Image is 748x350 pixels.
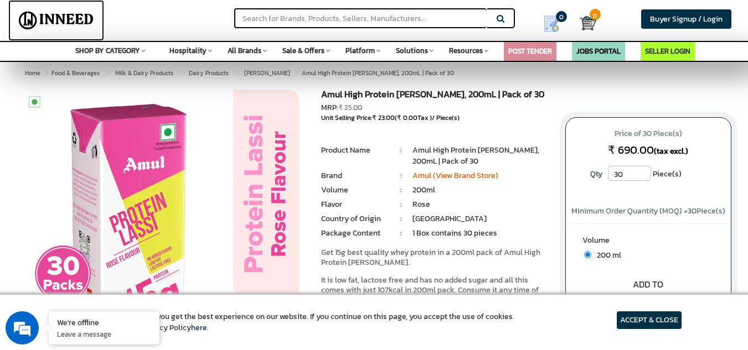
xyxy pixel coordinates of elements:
div: Minimize live chat window [182,6,208,32]
span: Amul High Protein [PERSON_NAME], 200mL | Pack of 30 [49,69,454,77]
a: Home [23,66,43,80]
li: : [390,170,412,181]
p: It is low fat, lactose free and has no added sugar and all this comes with just 107kcal in 200ml ... [321,275,548,315]
li: Brand [321,170,389,181]
li: : [390,199,412,210]
a: my Quotes 0 [531,11,580,36]
span: Sale & Offers [282,45,324,56]
textarea: Type your message and click 'Submit' [6,233,211,271]
span: All Brands [228,45,261,56]
li: [GEOGRAPHIC_DATA] [412,213,549,224]
span: / Piece(s) [432,113,460,123]
label: Qty [585,166,608,182]
span: Buyer Signup / Login [650,13,723,25]
span: ₹ 23.00 [372,113,395,123]
em: Driven by SalesIQ [87,221,141,228]
span: Resources [449,45,483,56]
a: JOBS PORTAL [576,46,621,56]
a: [PERSON_NAME] [242,66,292,80]
p: Leave a message [57,329,151,339]
li: Amul High Protein [PERSON_NAME], 200mL | Pack of 30 [412,145,549,167]
li: : [390,228,412,239]
a: Amul (View Brand Store) [412,170,498,181]
span: Platform [345,45,375,56]
span: > [177,66,183,80]
span: Minimum Order Quantity (MOQ) = Piece(s) [571,205,725,217]
a: Buyer Signup / Login [641,9,731,29]
article: We use cookies to ensure you get the best experience on our website. If you continue on this page... [66,311,514,333]
span: 0 [556,11,567,22]
li: Country of Origin [321,213,389,224]
span: > [104,66,109,80]
span: 200 ml [591,249,621,261]
span: SHOP BY CATEGORY [75,45,140,56]
img: Show My Quotes [543,15,560,32]
li: 1 Box contains 30 pieces [412,228,549,239]
li: : [390,213,412,224]
span: Hospitality [169,45,207,56]
span: ₹ 0.00 [397,113,417,123]
div: Leave a message [58,62,186,76]
span: 0 [590,9,601,20]
li: Product Name [321,145,389,156]
a: POST TENDER [508,46,552,56]
span: Piece(s) [653,166,682,182]
a: Cart 0 [580,11,587,35]
img: logo_Zg8I0qSkbAqR2WFHt3p6CTuqpyXMFPubPcD2OT02zFN43Cy9FUNNG3NEPhM_Q1qe_.png [19,66,47,72]
input: Search for Brands, Products, Sellers, Manufacturers... [234,8,487,28]
span: > [233,66,238,80]
span: Price of 30 Piece(s) [576,125,720,143]
img: Cart [580,15,596,32]
img: Inneed.Market [15,7,97,34]
a: here [191,322,207,333]
span: Milk & Dairy Products [115,69,173,77]
p: Get 15g best quality whey protein in a 200ml pack of Amul High Protein [PERSON_NAME]. [321,248,548,268]
div: We're offline [57,317,151,327]
li: Package Content [321,228,389,239]
li: : [390,145,412,156]
span: Solutions [396,45,428,56]
span: > [294,66,300,80]
span: We are offline. Please leave us a message. [23,105,193,216]
a: Dairy Products [187,66,231,80]
li: Rose [412,199,549,210]
h1: Amul High Protein [PERSON_NAME], 200mL | Pack of 30 [321,90,548,102]
span: Dairy Products [189,69,229,77]
span: [PERSON_NAME] [244,69,290,77]
label: Volume [582,235,715,249]
li: Flavor [321,199,389,210]
div: Unit Selling Price: ( Tax ) [321,113,548,123]
span: 30 [688,205,697,217]
span: > [44,69,48,77]
span: ₹ 690.00 [608,142,654,158]
a: SELLER LOGIN [645,46,690,56]
em: Submit [162,271,201,286]
a: Milk & Dairy Products [113,66,176,80]
a: Food & Beverages [49,66,102,80]
span: (tax excl.) [654,145,688,157]
li: Volume [321,185,389,196]
div: ADD TO [566,278,731,291]
article: ACCEPT & CLOSE [617,311,682,329]
span: ₹ 25.00 [338,102,362,113]
div: MRP: [321,102,548,113]
li: : [390,185,412,196]
span: Food & Beverages [51,69,100,77]
li: 200ml [412,185,549,196]
img: salesiqlogo_leal7QplfZFryJ6FIlVepeu7OftD7mt8q6exU6-34PB8prfIgodN67KcxXM9Y7JQ_.png [76,221,84,228]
